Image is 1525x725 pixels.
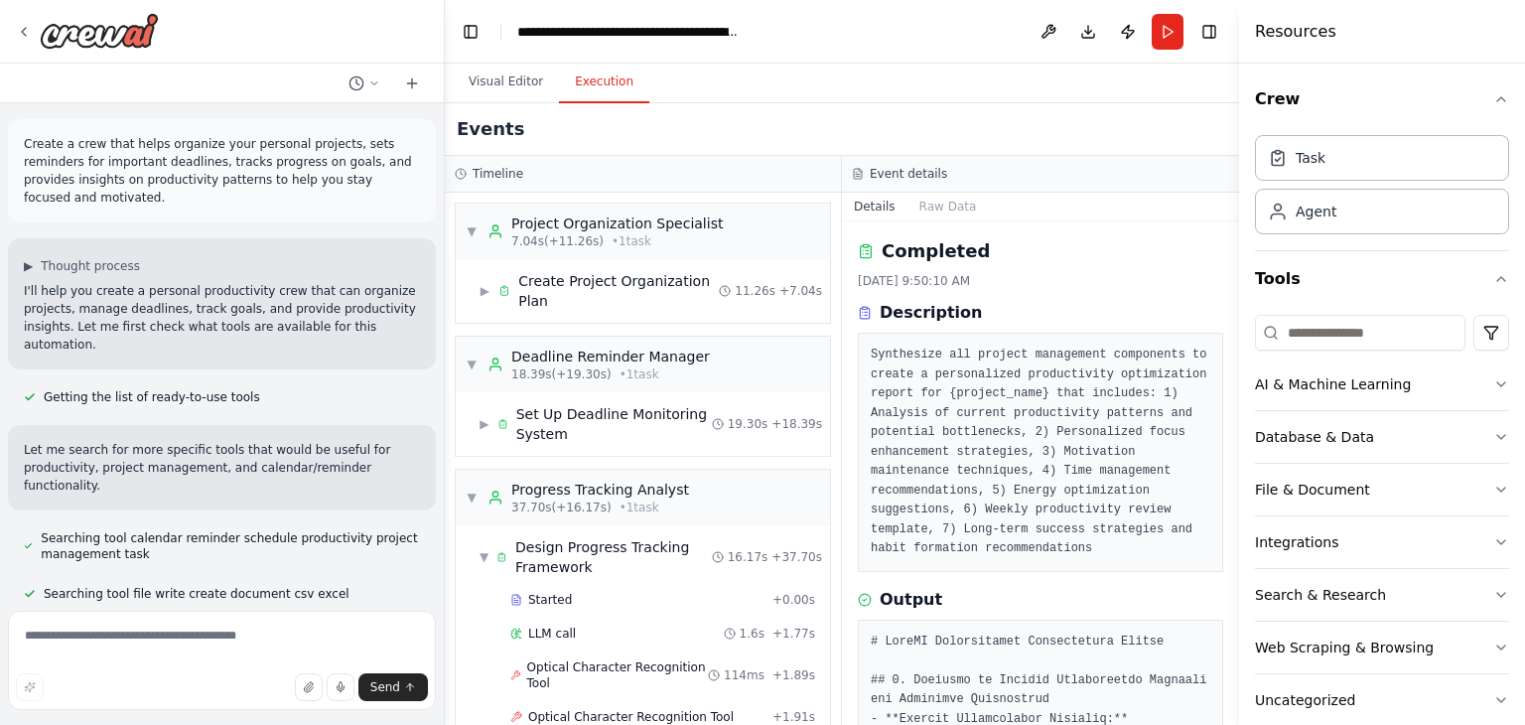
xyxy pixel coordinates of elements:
[871,346,1210,559] pre: Synthesize all project management components to create a personalized productivity optimization r...
[724,667,764,683] span: 114ms
[771,549,822,565] span: + 37.70s
[453,62,559,103] button: Visual Editor
[842,193,907,220] button: Details
[728,416,768,432] span: 19.30s
[772,709,815,725] span: + 1.91s
[1195,18,1223,46] button: Hide right sidebar
[473,166,523,182] h3: Timeline
[1255,20,1336,44] h4: Resources
[44,389,260,405] span: Getting the list of ready-to-use tools
[295,673,323,701] button: Upload files
[24,441,420,495] p: Let me search for more specific tools that would be useful for productivity, project management, ...
[44,586,349,602] span: Searching tool file write create document csv excel
[858,273,1223,289] div: [DATE] 9:50:10 AM
[40,13,159,49] img: Logo
[517,22,741,42] nav: breadcrumb
[1255,464,1509,515] button: File & Document
[779,283,822,299] span: + 7.04s
[466,490,478,506] span: ▼
[457,115,524,143] h2: Events
[880,301,982,325] h3: Description
[1255,427,1374,447] div: Database & Data
[516,404,712,444] span: Set Up Deadline Monitoring System
[515,537,712,577] span: Design Progress Tracking Framework
[620,500,659,515] span: • 1 task
[24,282,420,354] p: I'll help you create a personal productivity crew that can organize projects, manage deadlines, t...
[327,673,354,701] button: Click to speak your automation idea
[511,500,612,515] span: 37.70s (+16.17s)
[528,709,734,725] span: Optical Character Recognition Tool
[341,72,388,95] button: Switch to previous chat
[1255,127,1509,250] div: Crew
[740,626,764,642] span: 1.6s
[1255,516,1509,568] button: Integrations
[882,237,990,265] h2: Completed
[870,166,947,182] h3: Event details
[728,549,768,565] span: 16.17s
[1296,202,1336,221] div: Agent
[907,193,989,220] button: Raw Data
[480,283,490,299] span: ▶
[1255,690,1355,710] div: Uncategorized
[880,588,942,612] h3: Output
[24,258,33,274] span: ▶
[1255,585,1386,605] div: Search & Research
[518,271,719,311] span: Create Project Organization Plan
[480,549,488,565] span: ▼
[771,416,822,432] span: + 18.39s
[466,357,478,372] span: ▼
[41,258,140,274] span: Thought process
[1255,411,1509,463] button: Database & Data
[1255,374,1411,394] div: AI & Machine Learning
[1255,638,1434,657] div: Web Scraping & Browsing
[1255,72,1509,127] button: Crew
[1255,532,1338,552] div: Integrations
[772,626,815,642] span: + 1.77s
[511,214,723,233] div: Project Organization Specialist
[1255,480,1370,500] div: File & Document
[1255,359,1509,410] button: AI & Machine Learning
[358,673,428,701] button: Send
[772,592,815,608] span: + 0.00s
[1255,569,1509,621] button: Search & Research
[1296,148,1325,168] div: Task
[735,283,775,299] span: 11.26s
[620,366,659,382] span: • 1 task
[480,416,489,432] span: ▶
[41,530,420,562] span: Searching tool calendar reminder schedule productivity project management task
[772,667,815,683] span: + 1.89s
[528,592,572,608] span: Started
[612,233,651,249] span: • 1 task
[528,626,576,642] span: LLM call
[370,679,400,695] span: Send
[24,135,420,207] p: Create a crew that helps organize your personal projects, sets reminders for important deadlines,...
[16,673,44,701] button: Improve this prompt
[511,347,710,366] div: Deadline Reminder Manager
[511,233,604,249] span: 7.04s (+11.26s)
[1255,622,1509,673] button: Web Scraping & Browsing
[527,659,709,691] span: Optical Character Recognition Tool
[1255,251,1509,307] button: Tools
[511,480,689,500] div: Progress Tracking Analyst
[396,72,428,95] button: Start a new chat
[559,62,649,103] button: Execution
[466,223,478,239] span: ▼
[24,258,140,274] button: ▶Thought process
[457,18,485,46] button: Hide left sidebar
[511,366,612,382] span: 18.39s (+19.30s)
